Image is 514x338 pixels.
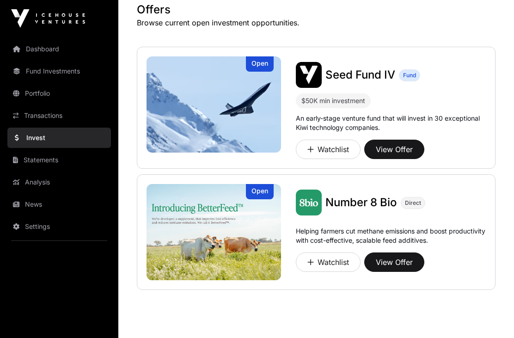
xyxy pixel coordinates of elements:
[301,95,365,106] div: $50K min investment
[405,199,421,207] span: Direct
[296,93,371,108] div: $50K min investment
[7,39,111,59] a: Dashboard
[325,195,397,210] a: Number 8 Bio
[364,252,424,272] button: View Offer
[246,184,274,199] div: Open
[296,190,322,215] img: Number 8 Bio
[296,114,486,132] p: An early-stage venture fund that will invest in 30 exceptional Kiwi technology companies.
[325,196,397,209] span: Number 8 Bio
[296,140,361,159] button: Watchlist
[468,294,514,338] iframe: Chat Widget
[11,9,85,28] img: Icehouse Ventures Logo
[364,140,424,159] button: View Offer
[296,252,361,272] button: Watchlist
[7,172,111,192] a: Analysis
[7,150,111,170] a: Statements
[147,56,281,153] img: Seed Fund IV
[147,56,281,153] a: Seed Fund IVOpen
[7,105,111,126] a: Transactions
[7,194,111,215] a: News
[147,184,281,280] img: Number 8 Bio
[7,61,111,81] a: Fund Investments
[403,72,416,79] span: Fund
[296,62,322,88] img: Seed Fund IV
[246,56,274,72] div: Open
[137,17,496,28] p: Browse current open investment opportunities.
[137,2,496,17] h1: Offers
[7,216,111,237] a: Settings
[325,68,395,82] a: Seed Fund IV
[296,227,486,249] p: Helping farmers cut methane emissions and boost productivity with cost-effective, scalable feed a...
[147,184,281,280] a: Number 8 BioOpen
[7,83,111,104] a: Portfolio
[325,68,395,81] span: Seed Fund IV
[7,128,111,148] a: Invest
